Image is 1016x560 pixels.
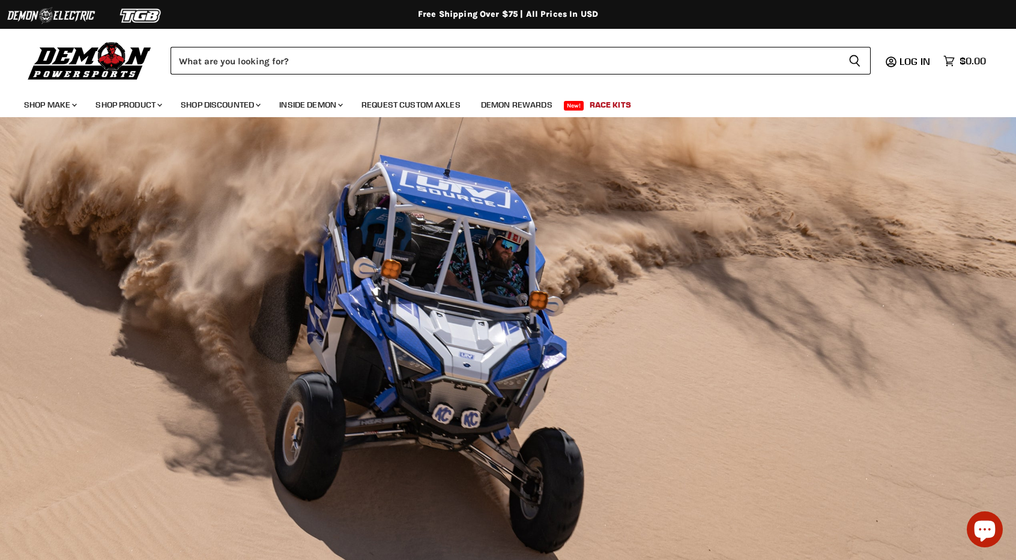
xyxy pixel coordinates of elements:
[839,47,871,75] button: Search
[172,93,268,117] a: Shop Discounted
[900,55,930,67] span: Log in
[937,52,992,70] a: $0.00
[352,93,470,117] a: Request Custom Axles
[24,39,156,82] img: Demon Powersports
[171,47,871,75] form: Product
[15,88,983,117] ul: Main menu
[171,47,839,75] input: Search
[581,93,640,117] a: Race Kits
[564,101,584,111] span: New!
[96,4,186,27] img: TGB Logo 2
[28,9,988,20] div: Free Shipping Over $75 | All Prices In USD
[270,93,350,117] a: Inside Demon
[15,93,84,117] a: Shop Make
[960,55,986,67] span: $0.00
[86,93,169,117] a: Shop Product
[6,4,96,27] img: Demon Electric Logo 2
[963,511,1006,550] inbox-online-store-chat: Shopify online store chat
[472,93,561,117] a: Demon Rewards
[894,56,937,67] a: Log in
